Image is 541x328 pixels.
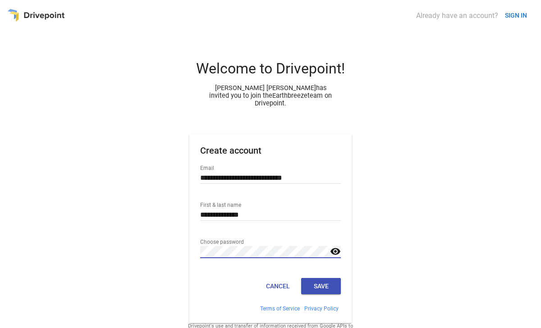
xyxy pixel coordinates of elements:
[200,145,341,163] h1: Create account
[260,305,300,312] a: Terms of Service
[301,278,341,294] button: Save
[501,7,531,24] button: SIGN IN
[416,11,498,20] div: Already have an account?
[304,305,339,312] a: Privacy Policy
[206,84,335,107] div: [PERSON_NAME] [PERSON_NAME] has invited you to join the Earthbreeze team on Drivepoint.
[258,278,298,294] button: Cancel
[162,60,379,84] div: Welcome to Drivepoint!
